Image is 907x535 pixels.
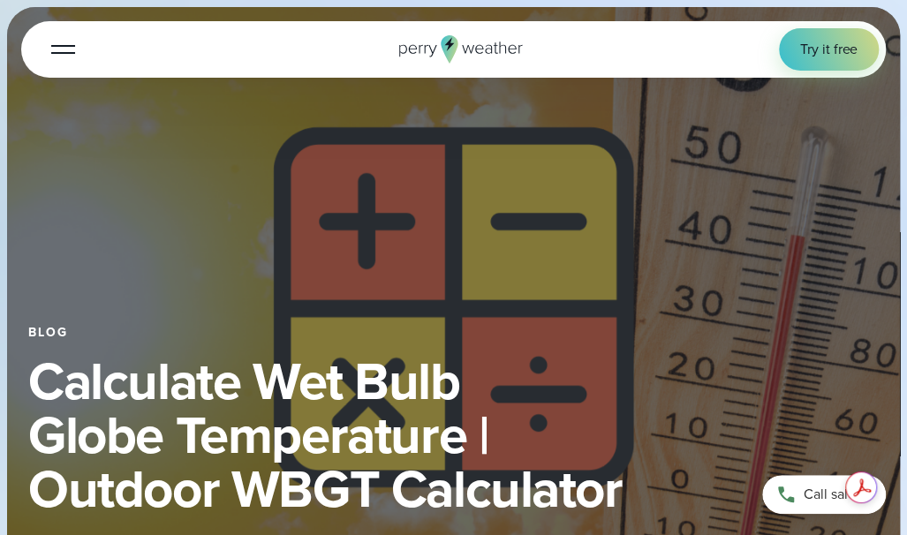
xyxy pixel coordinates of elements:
[804,484,862,505] span: Call sales
[779,28,879,71] a: Try it free
[28,354,879,516] h1: Calculate Wet Bulb Globe Temperature | Outdoor WBGT Calculator
[800,39,858,60] span: Try it free
[28,326,879,340] div: Blog
[762,475,886,514] a: Call sales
